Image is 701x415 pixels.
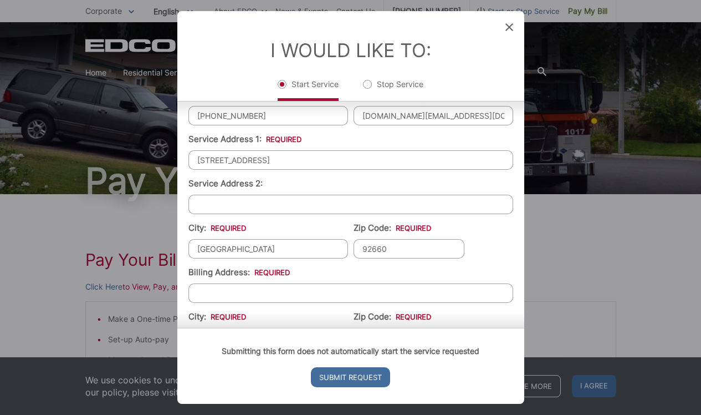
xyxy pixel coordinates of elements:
[188,134,301,144] label: Service Address 1:
[311,367,390,387] input: Submit Request
[222,346,479,356] strong: Submitting this form does not automatically start the service requested
[188,223,246,233] label: City:
[363,79,423,101] label: Stop Service
[188,267,290,277] label: Billing Address:
[354,223,431,233] label: Zip Code:
[270,39,431,62] label: I Would Like To:
[188,179,263,189] label: Service Address 2:
[278,79,339,101] label: Start Service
